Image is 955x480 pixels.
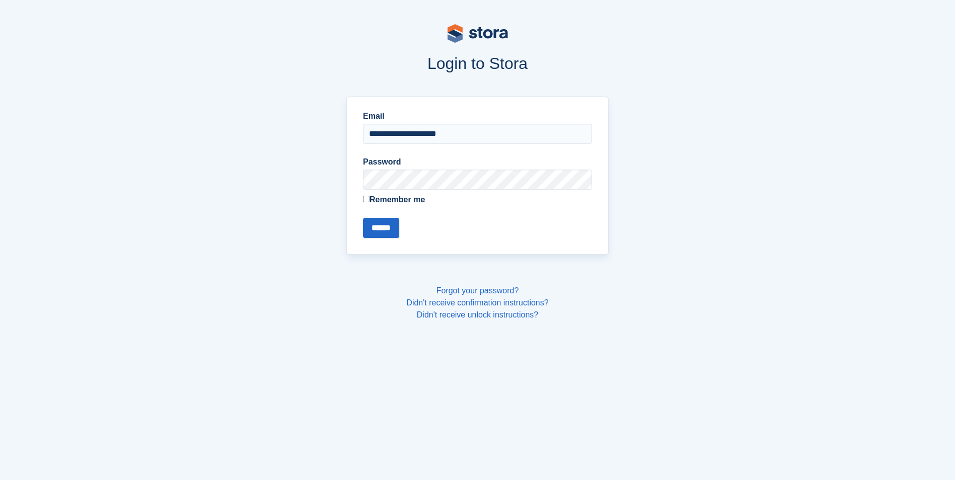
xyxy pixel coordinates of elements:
a: Didn't receive confirmation instructions? [406,298,548,307]
h1: Login to Stora [155,54,801,72]
input: Remember me [363,196,370,202]
label: Password [363,156,592,168]
label: Remember me [363,194,592,206]
a: Forgot your password? [436,286,519,295]
a: Didn't receive unlock instructions? [417,310,538,319]
img: stora-logo-53a41332b3708ae10de48c4981b4e9114cc0af31d8433b30ea865607fb682f29.svg [448,24,508,43]
label: Email [363,110,592,122]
